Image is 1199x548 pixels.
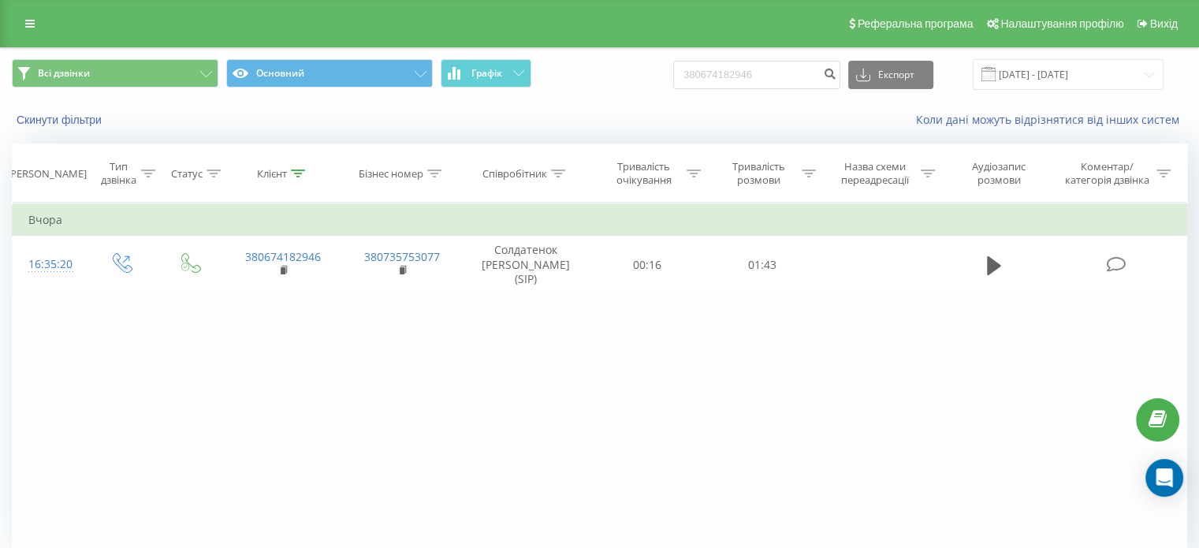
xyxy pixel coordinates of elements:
div: Тип дзвінка [99,160,136,187]
div: Співробітник [482,167,547,181]
td: 00:16 [590,236,705,294]
div: Аудіозапис розмови [953,160,1045,187]
button: Експорт [848,61,933,89]
div: Клієнт [257,167,287,181]
a: 380735753077 [364,249,440,264]
span: Вихід [1150,17,1178,30]
a: Коли дані можуть відрізнятися вiд інших систем [916,112,1187,127]
div: Тривалість розмови [719,160,798,187]
div: Назва схеми переадресації [834,160,917,187]
div: Коментар/категорія дзвінка [1060,160,1152,187]
input: Пошук за номером [673,61,840,89]
button: Графік [441,59,531,88]
button: Основний [226,59,433,88]
div: 16:35:20 [28,249,70,280]
span: Реферальна програма [858,17,974,30]
span: Налаштування профілю [1000,17,1123,30]
td: Солдатенок [PERSON_NAME] (SIP) [462,236,590,294]
div: [PERSON_NAME] [7,167,87,181]
div: Open Intercom Messenger [1145,459,1183,497]
div: Тривалість очікування [605,160,683,187]
div: Статус [171,167,203,181]
td: Вчора [13,204,1187,236]
span: Графік [471,68,502,79]
button: Всі дзвінки [12,59,218,88]
span: Всі дзвінки [38,67,90,80]
td: 01:43 [705,236,819,294]
a: 380674182946 [245,249,321,264]
div: Бізнес номер [359,167,423,181]
button: Скинути фільтри [12,113,110,127]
